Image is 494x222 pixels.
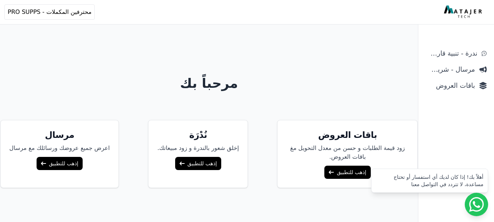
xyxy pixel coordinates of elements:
[444,5,484,19] img: MatajerTech Logo
[157,144,239,153] p: إخلق شعور بالندرة و زود مبيعاتك.
[4,4,95,20] button: محترفين المكملات - PRO SUPPS
[286,129,408,141] h5: باقات العروض
[426,80,475,91] span: باقات العروض
[10,144,110,153] p: اعرض جميع عروضك ورسائلك مع مرسال
[8,8,91,16] span: محترفين المكملات - PRO SUPPS
[10,129,110,141] h5: مرسال
[376,173,483,188] div: أهلاً بك! إذا كان لديك أي استفسار أو تحتاج مساعدة، لا تتردد في التواصل معنا
[37,157,83,170] a: إذهب للتطبيق
[175,157,221,170] a: إذهب للتطبيق
[324,166,370,179] a: إذهب للتطبيق
[157,129,239,141] h5: نُدْرَة
[426,48,477,59] span: ندرة - تنبية قارب علي النفاذ
[426,64,475,75] span: مرسال - شريط دعاية
[286,144,408,161] p: زود قيمة الطلبات و حسن من معدل التحويل مغ باقات العروض.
